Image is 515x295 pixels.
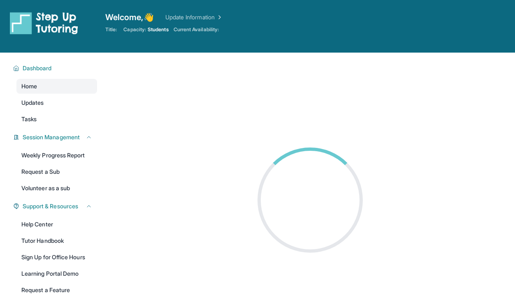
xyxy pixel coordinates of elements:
span: Support & Resources [23,202,78,210]
span: Dashboard [23,64,52,72]
img: Chevron Right [215,13,223,21]
span: Tasks [21,115,37,123]
a: Sign Up for Office Hours [16,250,97,265]
span: Current Availability: [174,26,219,33]
a: Home [16,79,97,94]
span: Title: [105,26,117,33]
a: Learning Portal Demo [16,266,97,281]
span: Capacity: [123,26,146,33]
img: logo [10,12,78,35]
span: Students [148,26,169,33]
button: Session Management [19,133,92,141]
span: Session Management [23,133,80,141]
a: Weekly Progress Report [16,148,97,163]
a: Update Information [165,13,223,21]
a: Tasks [16,112,97,127]
a: Request a Sub [16,164,97,179]
button: Dashboard [19,64,92,72]
button: Support & Resources [19,202,92,210]
a: Tutor Handbook [16,233,97,248]
span: Welcome, 👋 [105,12,154,23]
a: Updates [16,95,97,110]
span: Home [21,82,37,90]
span: Updates [21,99,44,107]
a: Help Center [16,217,97,232]
a: Volunteer as a sub [16,181,97,196]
